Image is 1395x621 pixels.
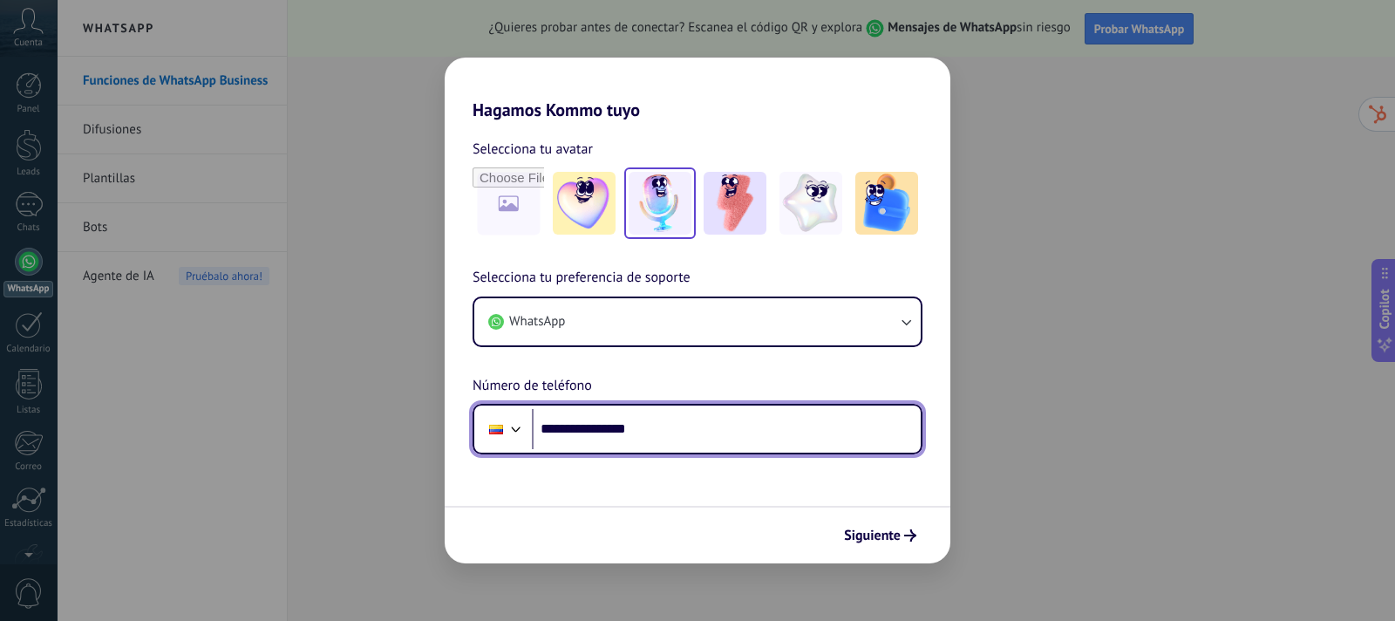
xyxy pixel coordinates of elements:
span: WhatsApp [509,313,565,331]
span: Selecciona tu preferencia de soporte [473,267,691,290]
div: Colombia: + 57 [480,411,513,447]
img: -2.jpeg [629,172,691,235]
span: Número de teléfono [473,375,592,398]
span: Selecciona tu avatar [473,138,593,160]
img: -5.jpeg [855,172,918,235]
img: -3.jpeg [704,172,766,235]
button: Siguiente [836,521,924,550]
span: Siguiente [844,529,901,542]
img: -4.jpeg [779,172,842,235]
img: -1.jpeg [553,172,616,235]
button: WhatsApp [474,298,921,345]
h2: Hagamos Kommo tuyo [445,58,950,120]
